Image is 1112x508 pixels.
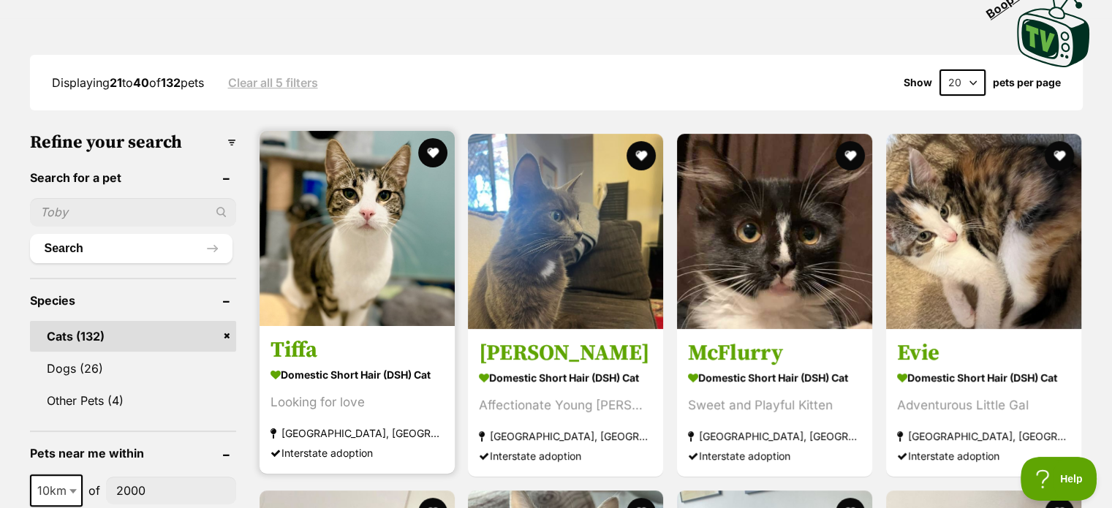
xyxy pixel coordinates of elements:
[897,395,1070,415] div: Adventurous Little Gal
[688,446,861,466] div: Interstate adoption
[688,426,861,446] strong: [GEOGRAPHIC_DATA], [GEOGRAPHIC_DATA]
[1045,141,1074,170] button: favourite
[52,75,204,90] span: Displaying to of pets
[468,328,663,477] a: [PERSON_NAME] Domestic Short Hair (DSH) Cat Affectionate Young [PERSON_NAME] [GEOGRAPHIC_DATA], [...
[110,75,122,90] strong: 21
[88,482,100,499] span: of
[30,198,236,226] input: Toby
[886,134,1081,329] img: Evie - Domestic Short Hair (DSH) Cat
[271,443,444,463] div: Interstate adoption
[479,339,652,367] h3: [PERSON_NAME]
[30,171,236,184] header: Search for a pet
[30,132,236,153] h3: Refine your search
[417,138,447,167] button: favourite
[993,77,1061,88] label: pets per page
[161,75,181,90] strong: 132
[688,395,861,415] div: Sweet and Playful Kitten
[271,423,444,443] strong: [GEOGRAPHIC_DATA], [GEOGRAPHIC_DATA]
[30,474,83,507] span: 10km
[271,364,444,385] strong: Domestic Short Hair (DSH) Cat
[260,325,455,474] a: Tiffa Domestic Short Hair (DSH) Cat Looking for love [GEOGRAPHIC_DATA], [GEOGRAPHIC_DATA] Interst...
[479,426,652,446] strong: [GEOGRAPHIC_DATA], [GEOGRAPHIC_DATA]
[1021,457,1097,501] iframe: Help Scout Beacon - Open
[479,367,652,388] strong: Domestic Short Hair (DSH) Cat
[836,141,865,170] button: favourite
[479,395,652,415] div: Affectionate Young [PERSON_NAME]
[677,328,872,477] a: McFlurry Domestic Short Hair (DSH) Cat Sweet and Playful Kitten [GEOGRAPHIC_DATA], [GEOGRAPHIC_DA...
[30,385,236,416] a: Other Pets (4)
[688,339,861,367] h3: McFlurry
[468,134,663,329] img: Natasha - Domestic Short Hair (DSH) Cat
[30,234,232,263] button: Search
[688,367,861,388] strong: Domestic Short Hair (DSH) Cat
[30,447,236,460] header: Pets near me within
[30,294,236,307] header: Species
[271,393,444,412] div: Looking for love
[31,480,81,501] span: 10km
[260,131,455,326] img: Tiffa - Domestic Short Hair (DSH) Cat
[897,339,1070,367] h3: Evie
[904,77,932,88] span: Show
[271,336,444,364] h3: Tiffa
[133,75,149,90] strong: 40
[677,134,872,329] img: McFlurry - Domestic Short Hair (DSH) Cat
[897,446,1070,466] div: Interstate adoption
[30,353,236,384] a: Dogs (26)
[897,426,1070,446] strong: [GEOGRAPHIC_DATA], [GEOGRAPHIC_DATA]
[479,446,652,466] div: Interstate adoption
[897,367,1070,388] strong: Domestic Short Hair (DSH) Cat
[228,76,318,89] a: Clear all 5 filters
[30,321,236,352] a: Cats (132)
[886,328,1081,477] a: Evie Domestic Short Hair (DSH) Cat Adventurous Little Gal [GEOGRAPHIC_DATA], [GEOGRAPHIC_DATA] In...
[627,141,656,170] button: favourite
[106,477,236,504] input: postcode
